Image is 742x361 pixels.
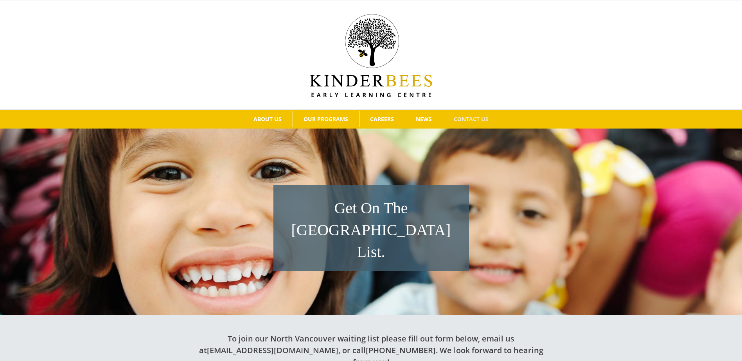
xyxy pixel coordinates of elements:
span: CONTACT US [454,116,489,122]
a: [PHONE_NUMBER] [366,345,436,356]
span: OUR PROGRAMS [304,116,348,122]
a: [EMAIL_ADDRESS][DOMAIN_NAME] [207,345,338,356]
a: CAREERS [359,111,405,127]
span: ABOUT US [253,116,282,122]
span: CAREERS [370,116,394,122]
a: NEWS [405,111,443,127]
a: CONTACT US [443,111,499,127]
nav: Main Menu [12,110,730,129]
img: Kinder Bees Logo [310,14,432,97]
h1: Get On The [GEOGRAPHIC_DATA] List. [277,197,465,263]
a: OUR PROGRAMS [293,111,359,127]
a: ABOUT US [243,111,293,127]
span: NEWS [416,116,432,122]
